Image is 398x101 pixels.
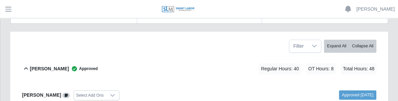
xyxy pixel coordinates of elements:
img: SLM Logo [161,6,195,13]
span: OT Hours: 8 [306,63,336,74]
button: [PERSON_NAME] Approved Regular Hours: 40 OT Hours: 8 Total Hours: 48 [22,55,376,82]
a: Approved [DATE] [339,90,376,100]
button: Expand All [324,40,349,53]
b: [PERSON_NAME] [30,65,69,72]
div: Select Add Ons [74,91,106,100]
a: View/Edit Notes [62,92,70,98]
a: [PERSON_NAME] [356,6,395,13]
span: Filter [289,40,308,52]
span: Total Hours: 48 [341,63,376,74]
b: [PERSON_NAME] [22,92,61,98]
span: Regular Hours: 40 [259,63,301,74]
button: Collapse All [349,40,376,53]
span: Approved [69,65,98,72]
div: bulk actions [324,40,376,53]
